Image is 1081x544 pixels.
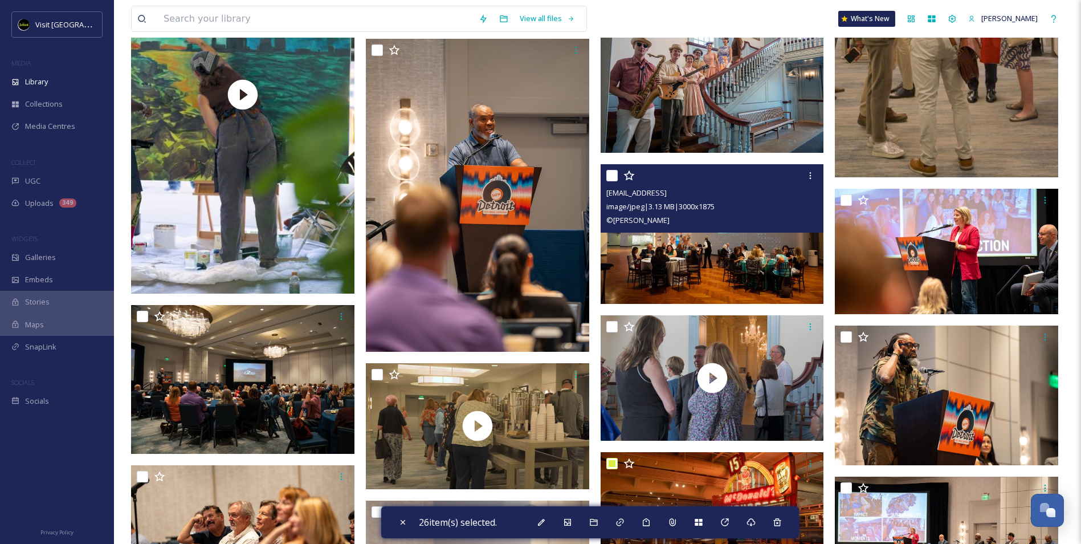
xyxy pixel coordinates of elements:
[835,326,1058,465] img: ext_1758120851.163931_contactbrgtz@gmail.com-SATWWestinHotel-11.jpg
[606,188,667,198] span: [EMAIL_ADDRESS]
[59,198,76,208] div: 349
[25,396,49,407] span: Socials
[601,315,824,441] img: thumbnail
[25,319,44,330] span: Maps
[25,252,56,263] span: Galleries
[11,158,36,167] span: COLLECT
[25,121,75,132] span: Media Centres
[601,164,824,304] img: ext_1758120812.303614_contactbrgtz@gmail.com-SATWHenryFordMuseum-18.jpg
[962,7,1043,30] a: [PERSON_NAME]
[131,305,354,454] img: ext_1758120864.16801_contactbrgtz@gmail.com-SATWWestinHotel-1.jpg
[366,363,589,489] img: thumbnail
[601,3,824,153] img: ext_1758120821.5709_contactbrgtz@gmail.com-SATWHenryFordMuseum-13.jpg
[11,378,34,387] span: SOCIALS
[606,201,715,212] span: image/jpeg | 3.13 MB | 3000 x 1875
[40,529,74,536] span: Privacy Policy
[25,198,54,209] span: Uploads
[1031,494,1064,527] button: Open Chat
[158,6,473,31] input: Search your library
[25,274,53,285] span: Embeds
[835,189,1058,315] img: ext_1758120858.549671_contactbrgtz@gmail.com-SATWWestinHotel-17.jpg
[514,7,581,30] a: View all files
[838,11,895,27] a: What's New
[25,297,50,307] span: Stories
[606,215,670,225] span: © [PERSON_NAME]
[25,76,48,87] span: Library
[25,342,56,352] span: SnapLink
[11,234,38,243] span: WIDGETS
[419,516,497,529] span: 26 item(s) selected.
[35,19,124,30] span: Visit [GEOGRAPHIC_DATA]
[25,99,63,109] span: Collections
[40,525,74,538] a: Privacy Policy
[18,19,30,30] img: VISIT%20DETROIT%20LOGO%20-%20BLACK%20BACKGROUND.png
[25,176,40,186] span: UGC
[11,59,31,67] span: MEDIA
[981,13,1038,23] span: [PERSON_NAME]
[366,39,589,352] img: ext_1758120863.037345_contactbrgtz@gmail.com-SATWWestinHotel-5.jpg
